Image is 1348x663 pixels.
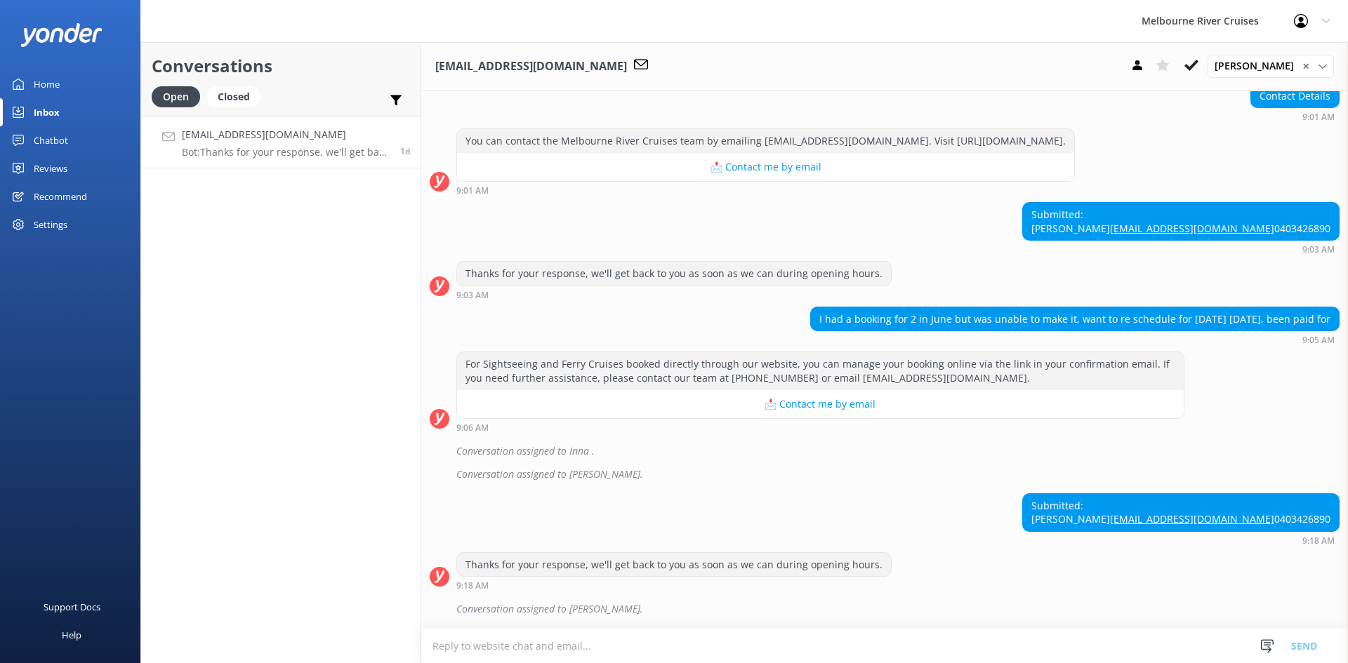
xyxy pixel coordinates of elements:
div: Assign User [1208,55,1334,77]
div: 09:18am 13-Aug-2025 (UTC +10:00) Australia/Sydney [1022,535,1340,545]
div: Settings [34,210,67,239]
strong: 9:01 AM [456,187,489,195]
div: Conversation assigned to Inna . [456,439,1340,463]
span: [PERSON_NAME] [1215,58,1302,74]
div: Submitted: [PERSON_NAME] 0403426890 [1023,494,1339,531]
div: 09:05am 13-Aug-2025 (UTC +10:00) Australia/Sydney [810,335,1340,344]
div: Inbox [34,98,60,126]
div: 2025-08-12T23:11:07.217 [430,439,1340,463]
div: Submitted: [PERSON_NAME] 0403426890 [1023,203,1339,240]
strong: 9:03 AM [456,291,489,300]
div: 09:01am 13-Aug-2025 (UTC +10:00) Australia/Sydney [456,185,1075,195]
div: Recommend [34,182,87,210]
strong: 9:18 AM [1302,537,1335,545]
strong: 9:03 AM [1302,246,1335,254]
span: ✕ [1302,60,1309,73]
div: Conversation assigned to [PERSON_NAME]. [456,462,1340,486]
a: [EMAIL_ADDRESS][DOMAIN_NAME] [1110,222,1274,235]
p: Bot: Thanks for your response, we'll get back to you as soon as we can during opening hours. [182,146,390,159]
img: yonder-white-logo.png [21,23,102,46]
div: Chatbot [34,126,68,154]
div: 09:03am 13-Aug-2025 (UTC +10:00) Australia/Sydney [1022,244,1340,254]
div: 09:01am 13-Aug-2025 (UTC +10:00) Australia/Sydney [1250,112,1340,121]
div: Contact Details [1251,84,1339,108]
div: Thanks for your response, we'll get back to you as soon as we can during opening hours. [457,262,891,286]
h4: [EMAIL_ADDRESS][DOMAIN_NAME] [182,127,390,142]
div: Open [152,86,200,107]
a: [EMAIL_ADDRESS][DOMAIN_NAME] [1110,512,1274,525]
div: I had a booking for 2 in June but was unable to make it, want to re schedule for [DATE] [DATE], b... [811,307,1339,331]
div: Conversation assigned to [PERSON_NAME]. [456,597,1340,621]
div: Home [34,70,60,98]
div: Closed [207,86,260,107]
div: 2025-08-12T23:23:59.080 [430,597,1340,621]
div: Help [62,621,81,649]
span: 09:18am 13-Aug-2025 (UTC +10:00) Australia/Sydney [400,145,410,157]
div: Thanks for your response, we'll get back to you as soon as we can during opening hours. [457,553,891,577]
strong: 9:18 AM [456,582,489,590]
h2: Conversations [152,53,410,79]
button: 📩 Contact me by email [457,153,1074,181]
div: 09:06am 13-Aug-2025 (UTC +10:00) Australia/Sydney [456,422,1184,432]
div: Reviews [34,154,67,182]
a: Closed [207,88,267,104]
button: 📩 Contact me by email [457,390,1184,418]
strong: 9:06 AM [456,424,489,432]
div: 2025-08-12T23:11:58.630 [430,462,1340,486]
div: 09:03am 13-Aug-2025 (UTC +10:00) Australia/Sydney [456,290,892,300]
h3: [EMAIL_ADDRESS][DOMAIN_NAME] [435,58,627,76]
div: You can contact the Melbourne River Cruises team by emailing [EMAIL_ADDRESS][DOMAIN_NAME]. Visit ... [457,129,1074,153]
strong: 9:01 AM [1302,113,1335,121]
a: Open [152,88,207,104]
a: [EMAIL_ADDRESS][DOMAIN_NAME]Bot:Thanks for your response, we'll get back to you as soon as we can... [141,116,421,168]
div: For Sightseeing and Ferry Cruises booked directly through our website, you can manage your bookin... [457,352,1184,389]
strong: 9:05 AM [1302,336,1335,344]
div: Support Docs [44,593,100,621]
div: 09:18am 13-Aug-2025 (UTC +10:00) Australia/Sydney [456,580,892,590]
